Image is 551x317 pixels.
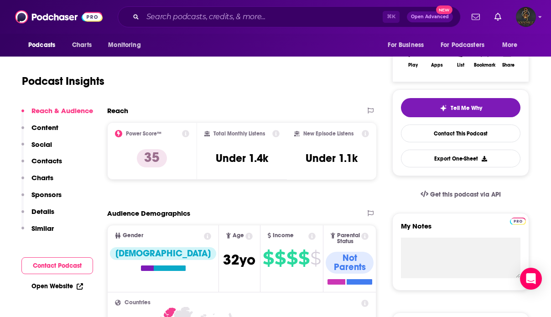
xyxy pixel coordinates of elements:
span: Get this podcast via API [430,191,501,198]
a: Get this podcast via API [413,183,508,206]
button: Contacts [21,156,62,173]
h2: Audience Demographics [107,209,190,218]
p: Social [31,140,52,149]
button: Bookmark [473,41,496,73]
button: Reach & Audience [21,106,93,123]
p: Similar [31,224,54,233]
div: [DEMOGRAPHIC_DATA] [110,247,216,260]
span: For Business [388,39,424,52]
button: Show profile menu [516,7,536,27]
button: open menu [435,36,498,54]
button: Social [21,140,52,157]
span: More [502,39,518,52]
span: Charts [72,39,92,52]
span: Open Advanced [411,15,449,19]
span: Gender [123,233,143,239]
button: tell me why sparkleTell Me Why [401,98,520,117]
span: 32 yo [223,251,255,269]
span: Logged in as booking34103 [516,7,536,27]
span: $ [298,251,309,265]
div: Share [502,62,515,68]
button: Contact Podcast [21,257,93,274]
h2: New Episode Listens [303,130,353,137]
p: Sponsors [31,190,62,199]
span: $ [286,251,297,265]
span: Age [233,233,244,239]
label: My Notes [401,222,520,238]
button: Apps [425,41,448,73]
div: Apps [431,62,443,68]
span: Podcasts [28,39,55,52]
button: Charts [21,173,53,190]
button: Similar [21,224,54,241]
span: Countries [125,300,151,306]
button: open menu [381,36,435,54]
button: Play [401,41,425,73]
img: Podchaser - Follow, Share and Rate Podcasts [15,8,103,26]
button: open menu [102,36,152,54]
p: 35 [137,149,167,167]
span: ⌘ K [383,11,400,23]
div: Not Parents [326,252,374,274]
button: open menu [496,36,529,54]
h3: Under 1.1k [306,151,358,165]
button: open menu [22,36,67,54]
button: Share [497,41,520,73]
button: Details [21,207,54,224]
h2: Total Monthly Listens [213,130,265,137]
div: Bookmark [474,62,495,68]
span: For Podcasters [441,39,484,52]
button: Export One-Sheet [401,150,520,167]
button: List [449,41,473,73]
div: Open Intercom Messenger [520,268,542,290]
h2: Power Score™ [126,130,161,137]
button: Sponsors [21,190,62,207]
button: Content [21,123,58,140]
span: $ [310,251,321,265]
div: List [457,62,464,68]
img: tell me why sparkle [440,104,447,112]
div: Search podcasts, credits, & more... [118,6,461,27]
a: Pro website [510,216,526,225]
span: Income [273,233,294,239]
p: Content [31,123,58,132]
span: Parental Status [337,233,360,244]
a: Contact This Podcast [401,125,520,142]
div: Play [408,62,418,68]
a: Charts [66,36,97,54]
h3: Under 1.4k [216,151,268,165]
h1: Podcast Insights [22,74,104,88]
input: Search podcasts, credits, & more... [143,10,383,24]
span: Monitoring [108,39,140,52]
span: New [436,5,452,14]
span: $ [275,251,286,265]
button: Open AdvancedNew [407,11,453,22]
a: Open Website [31,282,83,290]
h2: Reach [107,106,128,115]
p: Reach & Audience [31,106,93,115]
img: Podchaser Pro [510,218,526,225]
p: Details [31,207,54,216]
span: $ [263,251,274,265]
p: Contacts [31,156,62,165]
a: Show notifications dropdown [491,9,505,25]
img: User Profile [516,7,536,27]
span: Tell Me Why [451,104,482,112]
p: Charts [31,173,53,182]
a: Show notifications dropdown [468,9,483,25]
